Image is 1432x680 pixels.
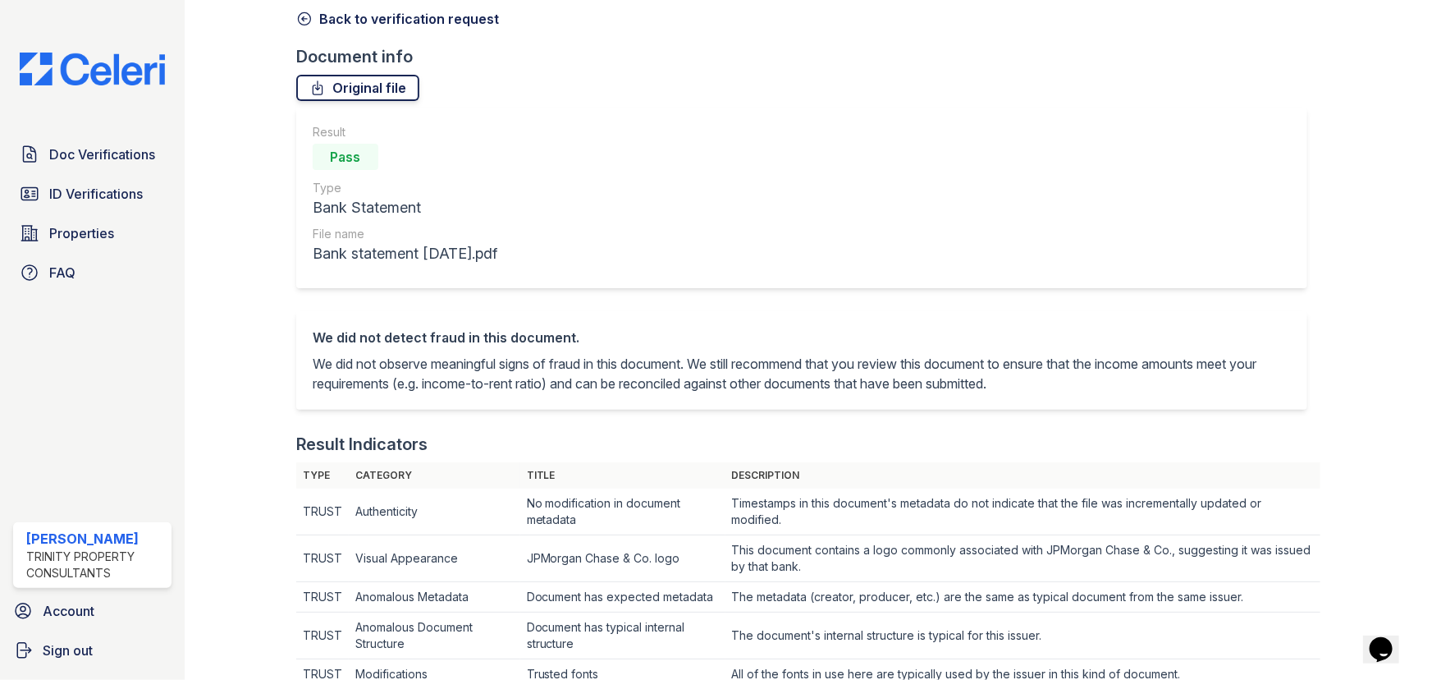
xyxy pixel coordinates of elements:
th: Category [349,462,520,489]
a: Properties [13,217,172,250]
th: Type [296,462,349,489]
span: Sign out [43,641,93,660]
td: TRUST [296,489,349,535]
a: Doc Verifications [13,138,172,171]
div: Trinity Property Consultants [26,549,165,581]
div: Pass [313,144,378,170]
img: CE_Logo_Blue-a8612792a0a2168367f1c8372b55b34899dd931a85d93a1a3d3e32e68fde9ad4.png [7,53,178,85]
a: Sign out [7,634,178,667]
iframe: chat widget [1363,614,1416,664]
td: TRUST [296,582,349,613]
th: Title [520,462,725,489]
span: Doc Verifications [49,145,155,164]
a: ID Verifications [13,177,172,210]
td: Document has typical internal structure [520,613,725,659]
div: File name [313,226,497,242]
span: Properties [49,223,114,243]
a: Account [7,595,178,627]
div: Result Indicators [296,433,428,456]
td: Visual Appearance [349,535,520,582]
td: This document contains a logo commonly associated with JPMorgan Chase & Co., suggesting it was is... [725,535,1320,582]
td: Anomalous Document Structure [349,613,520,659]
td: Anomalous Metadata [349,582,520,613]
td: Document has expected metadata [520,582,725,613]
p: We did not observe meaningful signs of fraud in this document. We still recommend that you review... [313,354,1291,393]
td: No modification in document metadata [520,489,725,535]
div: Result [313,124,497,140]
div: Document info [296,45,1320,68]
div: Bank Statement [313,196,497,219]
div: Bank statement [DATE].pdf [313,242,497,265]
a: Original file [296,75,419,101]
div: We did not detect fraud in this document. [313,328,1291,347]
div: Type [313,180,497,196]
td: Timestamps in this document's metadata do not indicate that the file was incrementally updated or... [725,489,1320,535]
td: The document's internal structure is typical for this issuer. [725,613,1320,659]
td: JPMorgan Chase & Co. logo [520,535,725,582]
td: TRUST [296,535,349,582]
span: Account [43,601,94,621]
a: Back to verification request [296,9,499,29]
a: FAQ [13,256,172,289]
span: FAQ [49,263,75,283]
td: TRUST [296,613,349,659]
td: The metadata (creator, producer, etc.) are the same as typical document from the same issuer. [725,582,1320,613]
th: Description [725,462,1320,489]
td: Authenticity [349,489,520,535]
span: ID Verifications [49,184,143,204]
div: [PERSON_NAME] [26,529,165,549]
